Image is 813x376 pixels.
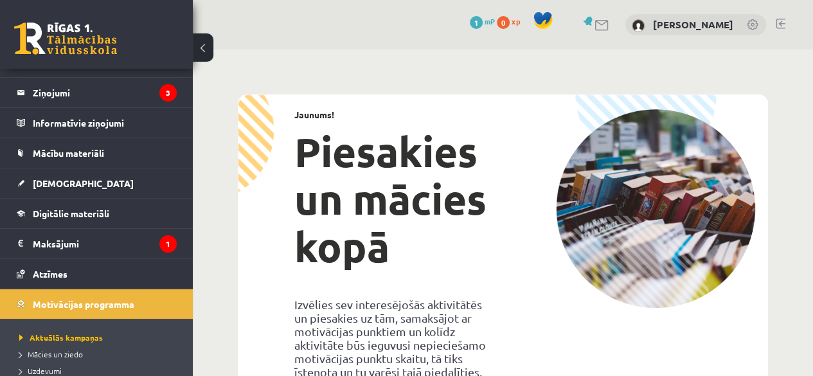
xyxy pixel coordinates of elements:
span: [DEMOGRAPHIC_DATA] [33,177,134,189]
h1: Piesakies un mācies kopā [294,128,494,271]
a: Atzīmes [17,259,177,289]
span: 0 [497,16,510,29]
span: 1 [470,16,483,29]
span: xp [512,16,520,26]
a: [PERSON_NAME] [653,18,733,31]
i: 1 [159,235,177,253]
a: Mācību materiāli [17,138,177,168]
a: Digitālie materiāli [17,199,177,228]
a: Aktuālās kampaņas [19,332,180,343]
a: Informatīvie ziņojumi [17,108,177,138]
a: Maksājumi1 [17,229,177,258]
a: 0 xp [497,16,526,26]
img: Anguss Sebastjans Baša [632,19,645,32]
a: [DEMOGRAPHIC_DATA] [17,168,177,198]
span: Uzdevumi [19,366,62,376]
i: 3 [159,84,177,102]
span: Atzīmes [33,268,67,280]
img: campaign-image-1c4f3b39ab1f89d1fca25a8facaab35ebc8e40cf20aedba61fd73fb4233361ac.png [556,109,755,308]
span: mP [485,16,495,26]
legend: Informatīvie ziņojumi [33,108,177,138]
span: Motivācijas programma [33,298,134,310]
a: Mācies un ziedo [19,348,180,360]
a: 1 mP [470,16,495,26]
span: Aktuālās kampaņas [19,332,103,343]
legend: Ziņojumi [33,78,177,107]
span: Mācību materiāli [33,147,104,159]
strong: Jaunums! [294,109,334,120]
a: Ziņojumi3 [17,78,177,107]
a: Motivācijas programma [17,289,177,319]
span: Digitālie materiāli [33,208,109,219]
span: Mācies un ziedo [19,349,83,359]
legend: Maksājumi [33,229,177,258]
a: Rīgas 1. Tālmācības vidusskola [14,22,117,55]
